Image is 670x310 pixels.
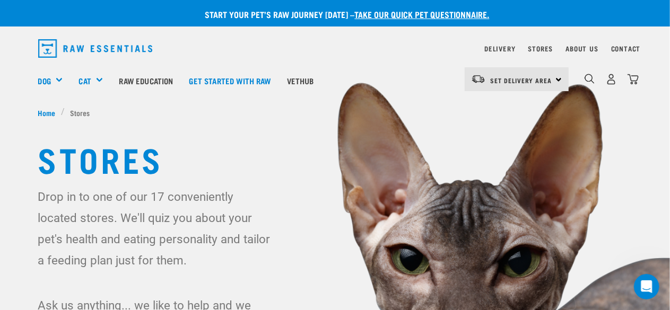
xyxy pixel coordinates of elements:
span: Home [38,107,56,118]
p: Drop in to one of our 17 conveniently located stores. We'll quiz you about your pet's health and ... [38,186,276,271]
a: Dog [38,75,51,87]
img: user.png [606,74,617,85]
h1: Stores [38,139,632,178]
a: Contact [611,47,641,50]
a: Raw Education [111,59,181,102]
img: van-moving.png [471,74,485,84]
a: Vethub [279,59,322,102]
a: About Us [565,47,598,50]
a: take our quick pet questionnaire. [355,12,490,16]
nav: breadcrumbs [38,107,632,118]
iframe: Intercom live chat [634,274,659,299]
a: Home [38,107,62,118]
a: Cat [79,75,91,87]
a: Get started with Raw [181,59,279,102]
img: Raw Essentials Logo [38,39,153,58]
nav: dropdown navigation [30,35,641,62]
img: home-icon@2x.png [628,74,639,85]
span: Set Delivery Area [491,78,552,82]
a: Stores [528,47,553,50]
a: Delivery [484,47,515,50]
img: home-icon-1@2x.png [585,74,595,84]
